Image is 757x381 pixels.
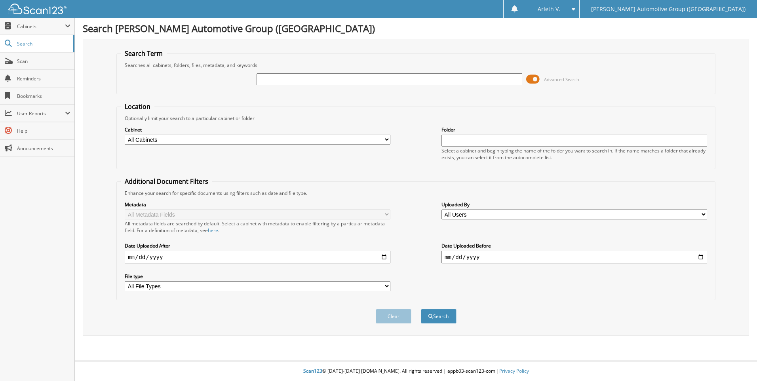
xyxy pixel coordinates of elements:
[125,201,390,208] label: Metadata
[17,110,65,117] span: User Reports
[17,75,70,82] span: Reminders
[376,309,411,324] button: Clear
[121,190,711,196] div: Enhance your search for specific documents using filters such as date and file type.
[75,362,757,381] div: © [DATE]-[DATE] [DOMAIN_NAME]. All rights reserved | appb03-scan123-com |
[121,115,711,122] div: Optionally limit your search to a particular cabinet or folder
[303,368,322,374] span: Scan123
[441,242,707,249] label: Date Uploaded Before
[125,126,390,133] label: Cabinet
[125,251,390,263] input: start
[17,128,70,134] span: Help
[121,102,154,111] legend: Location
[83,22,749,35] h1: Search [PERSON_NAME] Automotive Group ([GEOGRAPHIC_DATA])
[499,368,529,374] a: Privacy Policy
[17,40,69,47] span: Search
[17,93,70,99] span: Bookmarks
[17,145,70,152] span: Announcements
[441,126,707,133] label: Folder
[17,23,65,30] span: Cabinets
[121,177,212,186] legend: Additional Document Filters
[441,147,707,161] div: Select a cabinet and begin typing the name of the folder you want to search in. If the name match...
[121,49,167,58] legend: Search Term
[544,76,579,82] span: Advanced Search
[125,273,390,280] label: File type
[121,62,711,69] div: Searches all cabinets, folders, files, metadata, and keywords
[125,242,390,249] label: Date Uploaded After
[441,201,707,208] label: Uploaded By
[441,251,707,263] input: end
[421,309,456,324] button: Search
[125,220,390,234] div: All metadata fields are searched by default. Select a cabinet with metadata to enable filtering b...
[208,227,218,234] a: here
[591,7,746,11] span: [PERSON_NAME] Automotive Group ([GEOGRAPHIC_DATA])
[538,7,560,11] span: Arleth V.
[8,4,67,14] img: scan123-logo-white.svg
[17,58,70,65] span: Scan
